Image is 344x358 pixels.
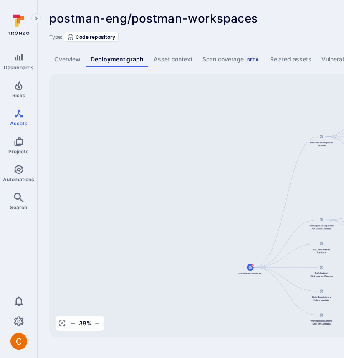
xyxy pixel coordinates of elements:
span: Workspaces Generic One-Off Lambda [309,319,334,325]
span: Search [10,204,27,211]
span: Postman Workspaces Service [309,141,334,147]
span: Assets [10,120,28,127]
span: Code repository [76,34,115,40]
span: Soft-Deleted Workspaces Cleanup Lambda [309,272,334,278]
span: Workspaces Migration API Caller Lambda [309,224,334,230]
div: Camilo Rivera [10,333,27,350]
div: Beta [245,56,260,63]
div: Scan coverage [202,55,260,63]
span: postman-workspaces [239,272,262,275]
span: Dashboards [4,64,34,71]
span: Type: [49,34,62,40]
span: Projects [8,148,29,155]
span: postman-eng/postman-workspaces [49,11,258,25]
span: Automations [3,176,34,183]
a: Asset context [149,52,197,67]
i: Expand navigation menu [33,15,39,22]
span: Risks [12,92,25,99]
button: Expand navigation menu [31,13,41,23]
a: Overview [49,52,86,67]
span: E2E Test Runner Lambda [309,248,334,254]
span: Data Consistency Helper Lambda [309,295,334,302]
img: ACg8ocJuq_DPPTkXyD9OlTnVLvDrpObecjcADscmEHLMiTyEnTELew=s96-c [10,333,27,350]
a: Related assets [265,52,316,67]
span: 38 % [79,319,91,328]
a: Deployment graph [86,52,149,67]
